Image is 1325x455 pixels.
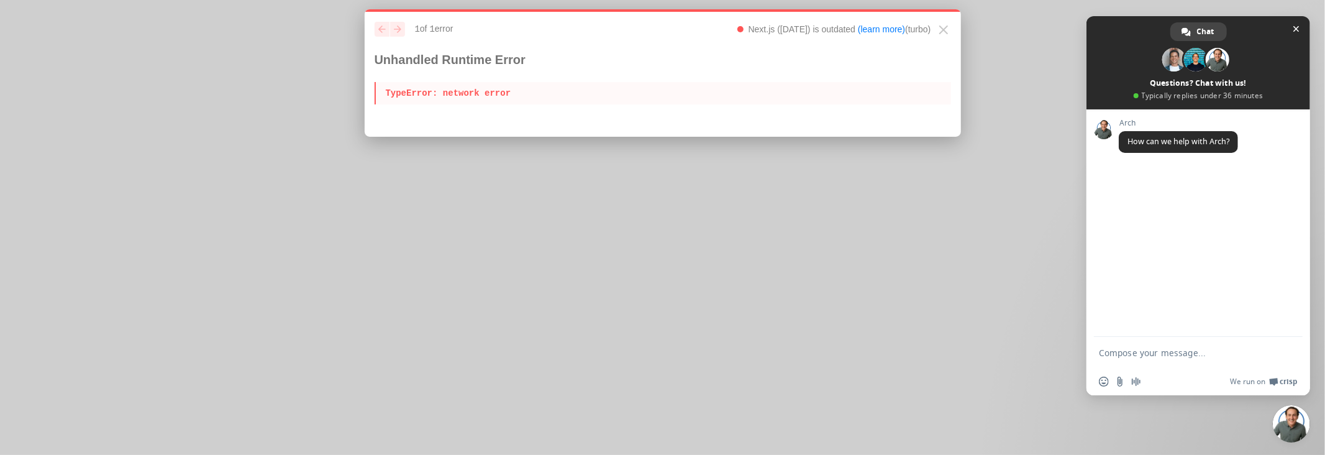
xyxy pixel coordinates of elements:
[1131,377,1141,387] span: Audio message
[1273,405,1310,443] a: Close chat
[1119,119,1238,127] span: Arch
[1197,22,1214,41] span: Chat
[1290,22,1303,35] span: Close chat
[1170,22,1227,41] a: Chat
[1280,377,1298,387] span: Crisp
[1099,337,1273,368] textarea: Compose your message...
[1230,377,1265,387] span: We run on
[1127,136,1229,147] span: How can we help with Arch?
[1230,377,1298,387] a: We run onCrisp
[1099,377,1109,387] span: Insert an emoji
[1115,377,1125,387] span: Send a file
